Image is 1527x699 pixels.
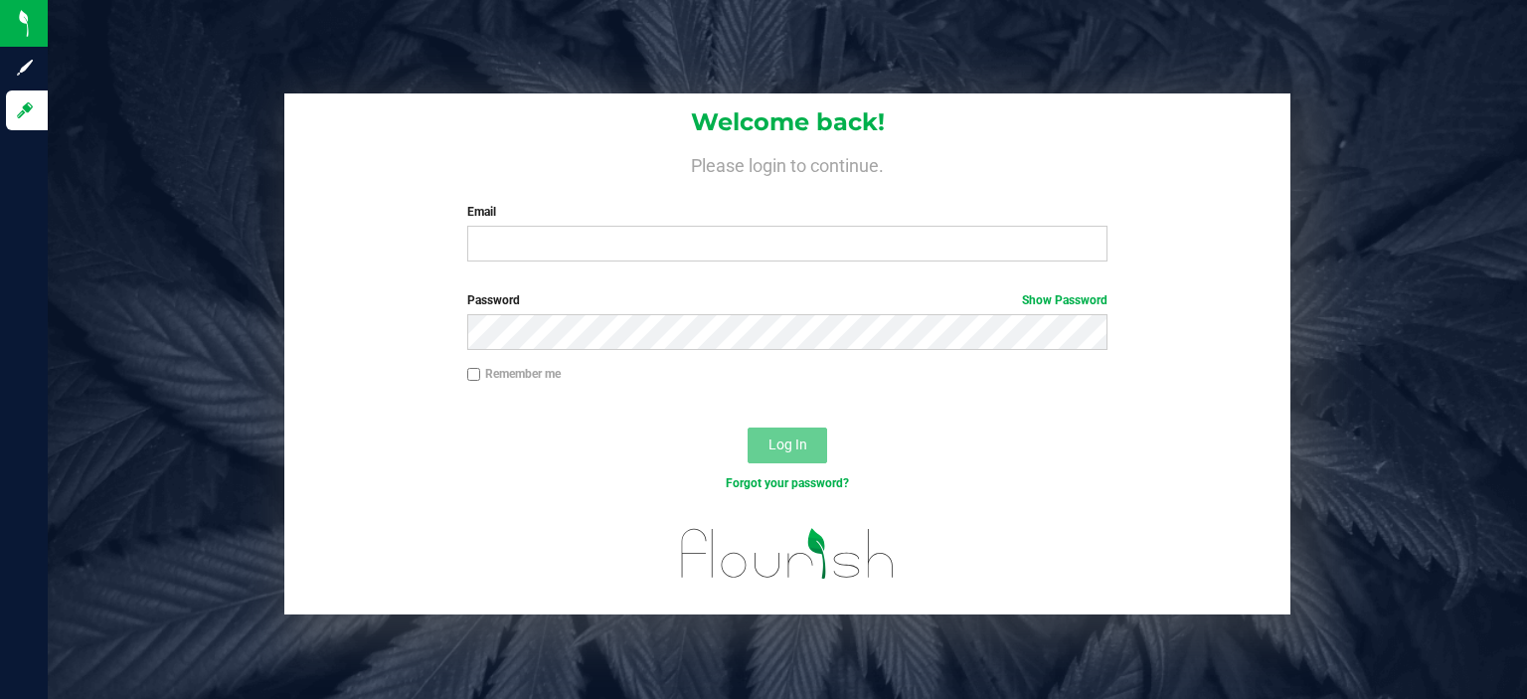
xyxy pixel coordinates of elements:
button: Log In [748,428,827,463]
h1: Welcome back! [284,109,1290,135]
h4: Please login to continue. [284,151,1290,175]
label: Remember me [467,365,561,383]
input: Remember me [467,368,481,382]
img: flourish_logo.svg [662,513,914,594]
a: Forgot your password? [726,476,849,490]
label: Email [467,203,1108,221]
inline-svg: Sign up [15,58,35,78]
span: Log In [768,437,807,452]
inline-svg: Log in [15,100,35,120]
span: Password [467,293,520,307]
a: Show Password [1022,293,1107,307]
